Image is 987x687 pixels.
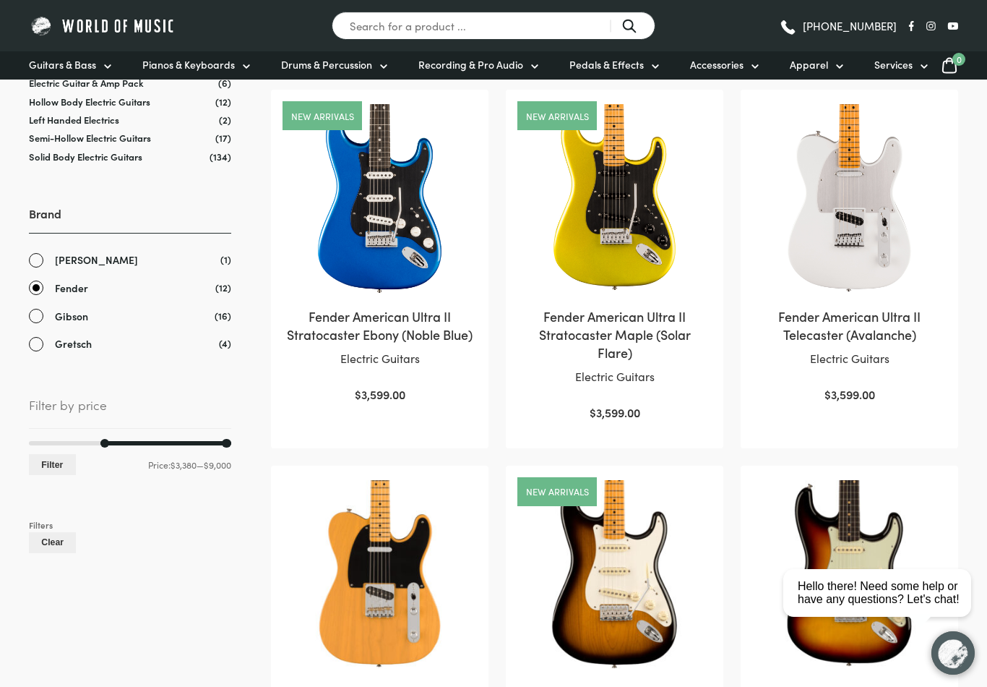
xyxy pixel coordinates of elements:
span: (134) [210,150,231,163]
a: Electric Guitar & Amp Pack [29,76,144,90]
img: World of Music [29,14,177,37]
span: $3,380 [171,458,197,471]
div: Brand [29,205,231,352]
a: Hollow Body Electric Guitars [29,95,150,108]
a: Left Handed Electrics [29,113,119,127]
span: (12) [215,280,231,295]
span: (12) [215,95,231,108]
span: Gretsch [55,336,92,352]
a: Fender [29,280,231,296]
span: Pedals & Effects [569,57,644,72]
span: $ [355,386,361,402]
img: Fender American Vintage II 1951 Telecaster Butterscotch Blonde Electric Guitar Front [285,480,474,669]
img: Fender American Ultra II Stratocaster Noble Blue close view [285,104,474,293]
a: Semi-Hollow Electric Guitars [29,131,151,145]
span: (2) [219,114,231,126]
span: Accessories [690,57,744,72]
span: Services [874,57,913,72]
p: Electric Guitars [755,349,944,368]
span: (16) [215,308,231,323]
button: Filter [29,454,76,475]
span: Drums & Percussion [281,57,372,72]
span: Apparel [790,57,828,72]
h2: Fender American Ultra II Stratocaster Ebony (Noble Blue) [285,307,474,343]
span: 0 [952,53,965,66]
a: [PHONE_NUMBER] [779,15,897,37]
span: Fender [55,280,88,296]
a: Gretsch [29,336,231,352]
a: [PERSON_NAME] [29,252,231,268]
bdi: 3,599.00 [355,386,405,402]
a: Fender American Ultra II Telecaster (Avalanche)Electric Guitars $3,599.00 [755,104,944,404]
span: [PHONE_NUMBER] [803,20,897,31]
span: Filter by price [29,395,231,428]
p: Electric Guitars [285,349,474,368]
p: Electric Guitars [520,367,709,386]
img: Fender American Vintage II 1957 Stratocaster 2-Colour Sunburst close view [520,480,709,669]
span: $9,000 [204,458,231,471]
bdi: 3,599.00 [824,386,875,402]
span: (4) [219,336,231,351]
img: Fender American Ultra II Telecaster Avalanche Front [755,104,944,293]
iframe: Chat with our support team [777,528,987,687]
span: (1) [220,252,231,267]
img: Fender American Vintage II 1961 Stratocaster 3-Colour Sunburst close view [755,480,944,669]
span: Gibson [55,308,88,325]
a: Gibson [29,308,231,325]
bdi: 3,599.00 [590,404,640,420]
a: New arrivals [526,111,589,121]
a: Solid Body Electric Guitars [29,150,142,163]
span: Guitars & Bass [29,57,96,72]
img: Fender American Ultra II Stratocaster Solar Flare close view [520,104,709,293]
a: New arrivals [291,111,354,121]
span: $ [824,386,831,402]
h2: Fender American Ultra II Telecaster (Avalanche) [755,307,944,343]
h2: Fender American Ultra II Stratocaster Maple (Solar Flare) [520,307,709,362]
span: (6) [218,77,231,89]
a: New arrivals [526,487,589,496]
span: [PERSON_NAME] [55,252,138,268]
span: (17) [215,132,231,144]
button: Clear [29,532,76,553]
span: $ [590,404,596,420]
h3: Brand [29,205,231,234]
span: Recording & Pro Audio [418,57,523,72]
input: Search for a product ... [332,12,655,40]
span: Pianos & Keyboards [142,57,235,72]
div: Price: — [29,454,231,475]
div: Filters [29,519,231,532]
